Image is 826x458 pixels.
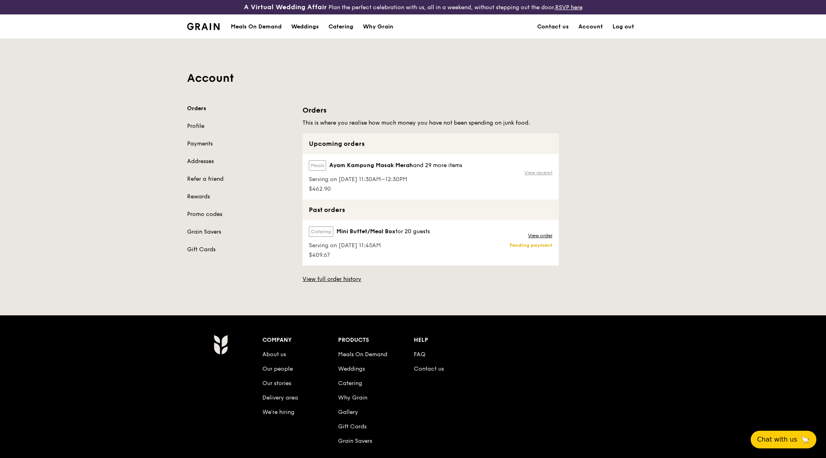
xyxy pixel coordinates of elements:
[414,365,444,372] a: Contact us
[187,157,293,165] a: Addresses
[262,365,293,372] a: Our people
[291,15,319,39] div: Weddings
[329,161,413,169] span: Ayam Kampung Masak Merah
[309,160,326,171] label: Meals
[574,15,608,39] a: Account
[309,251,430,259] span: $409.67
[182,3,644,11] div: Plan the perfect celebration with us, all in a weekend, without stepping out the door.
[187,193,293,201] a: Rewards
[187,210,293,218] a: Promo codes
[608,15,639,39] a: Log out
[532,15,574,39] a: Contact us
[309,185,462,193] span: $462.90
[309,242,430,250] span: Serving on [DATE] 11:45AM
[528,232,552,239] a: View order
[302,200,559,220] div: Past orders
[286,15,324,39] a: Weddings
[309,226,333,237] label: Catering
[309,176,462,184] span: Serving on [DATE] 11:30AM–12:30PM
[187,140,293,148] a: Payments
[262,409,294,416] a: We’re hiring
[302,105,559,116] h1: Orders
[187,175,293,183] a: Refer a friend
[214,335,228,355] img: Grain
[413,162,462,169] span: and 29 more items
[262,394,298,401] a: Delivery area
[262,380,291,387] a: Our stories
[524,169,552,176] a: View receipt
[302,133,559,154] div: Upcoming orders
[302,275,361,283] a: View full order history
[262,351,286,358] a: About us
[244,3,327,11] h3: A Virtual Wedding Affair
[338,423,367,430] a: Gift Cards
[338,365,365,372] a: Weddings
[187,23,220,30] img: Grain
[231,15,282,39] div: Meals On Demand
[414,335,490,346] div: Help
[414,351,425,358] a: FAQ
[187,122,293,130] a: Profile
[363,15,393,39] div: Why Grain
[187,228,293,236] a: Grain Savers
[338,351,387,358] a: Meals On Demand
[328,15,353,39] div: Catering
[395,228,430,235] span: for 20 guests
[555,4,582,11] a: RSVP here
[338,438,372,444] a: Grain Savers
[187,71,639,85] h1: Account
[336,228,395,236] span: Mini Buffet/Meal Box
[187,14,220,38] a: GrainGrain
[757,435,797,444] span: Chat with us
[338,335,414,346] div: Products
[187,105,293,113] a: Orders
[338,409,358,416] a: Gallery
[302,119,559,127] h5: This is where you realise how much money you have not been spending on junk food.
[510,242,552,248] p: Pending payment
[751,431,816,448] button: Chat with us🦙
[262,335,338,346] div: Company
[338,380,362,387] a: Catering
[338,394,367,401] a: Why Grain
[358,15,398,39] a: Why Grain
[800,435,810,444] span: 🦙
[187,246,293,254] a: Gift Cards
[324,15,358,39] a: Catering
